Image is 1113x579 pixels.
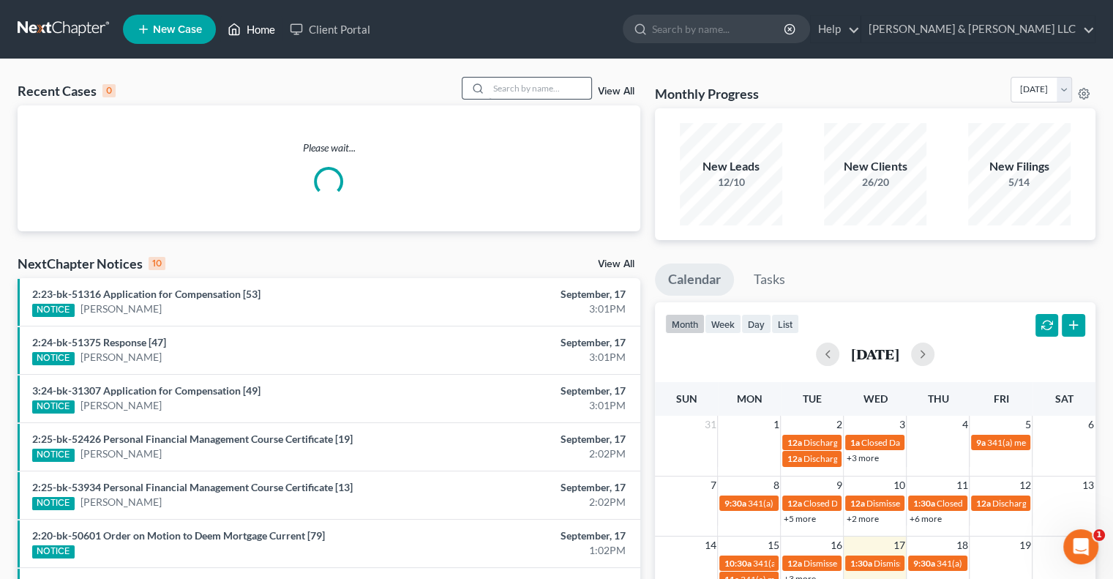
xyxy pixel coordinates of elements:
[438,543,626,558] div: 1:02PM
[32,304,75,317] div: NOTICE
[850,558,872,569] span: 1:30a
[960,416,969,433] span: 4
[652,15,786,42] input: Search by name...
[32,481,353,493] a: 2:25-bk-53934 Personal Financial Management Course Certificate [13]
[724,558,751,569] span: 10:30a
[18,141,640,155] p: Please wait...
[803,437,1033,448] span: Discharge Date for [PERSON_NAME][GEOGRAPHIC_DATA]
[741,314,771,334] button: day
[438,335,626,350] div: September, 17
[891,537,906,554] span: 17
[850,437,859,448] span: 1a
[803,558,945,569] span: Dismissed Date for [PERSON_NAME]
[149,257,165,270] div: 10
[1017,477,1032,494] span: 12
[954,477,969,494] span: 11
[438,384,626,398] div: September, 17
[861,437,990,448] span: Closed Date for [PERSON_NAME]
[675,392,697,405] span: Sun
[1093,529,1105,541] span: 1
[1017,537,1032,554] span: 19
[752,558,893,569] span: 341(a) meeting for [PERSON_NAME]
[811,16,860,42] a: Help
[438,495,626,509] div: 2:02PM
[783,513,815,524] a: +5 more
[32,497,75,510] div: NOTICE
[708,477,717,494] span: 7
[936,558,1077,569] span: 341(a) meeting for [PERSON_NAME]
[787,437,801,448] span: 12a
[803,453,945,464] span: Discharge Date for [PERSON_NAME]
[18,255,165,272] div: NextChapter Notices
[32,400,75,414] div: NOTICE
[873,558,1015,569] span: Dismissed Date for [PERSON_NAME]
[968,158,1071,175] div: New Filings
[1087,416,1095,433] span: 6
[741,264,798,296] a: Tasks
[598,259,634,269] a: View All
[438,350,626,365] div: 3:01PM
[909,513,941,524] a: +6 more
[954,537,969,554] span: 18
[18,82,116,100] div: Recent Cases
[438,398,626,413] div: 3:01PM
[438,302,626,316] div: 3:01PM
[851,346,899,362] h2: [DATE]
[438,480,626,495] div: September, 17
[32,529,325,542] a: 2:20-bk-50601 Order on Motion to Deem Mortgage Current [79]
[282,16,378,42] a: Client Portal
[680,175,782,190] div: 12/10
[927,392,948,405] span: Thu
[787,453,801,464] span: 12a
[834,416,843,433] span: 2
[1054,392,1073,405] span: Sat
[1023,416,1032,433] span: 5
[32,352,75,365] div: NOTICE
[724,498,746,509] span: 9:30a
[824,158,926,175] div: New Clients
[975,437,985,448] span: 9a
[702,416,717,433] span: 31
[102,84,116,97] div: 0
[1063,529,1098,564] iframe: Intercom live chat
[787,558,801,569] span: 12a
[771,314,799,334] button: list
[846,452,878,463] a: +3 more
[80,495,162,509] a: [PERSON_NAME]
[912,558,934,569] span: 9:30a
[850,498,864,509] span: 12a
[891,477,906,494] span: 10
[747,498,888,509] span: 341(a) meeting for [PERSON_NAME]
[787,498,801,509] span: 12a
[993,392,1008,405] span: Fri
[1081,477,1095,494] span: 13
[80,447,162,461] a: [PERSON_NAME]
[705,314,741,334] button: week
[828,537,843,554] span: 16
[863,392,887,405] span: Wed
[866,498,1085,509] span: Dismissed Date for [PERSON_NAME] & [PERSON_NAME]
[702,537,717,554] span: 14
[80,398,162,413] a: [PERSON_NAME]
[655,264,734,296] a: Calendar
[665,314,705,334] button: month
[438,432,626,447] div: September, 17
[32,449,75,462] div: NOTICE
[32,336,166,348] a: 2:24-bk-51375 Response [47]
[153,24,202,35] span: New Case
[438,447,626,461] div: 2:02PM
[846,513,878,524] a: +2 more
[803,392,822,405] span: Tue
[736,392,762,405] span: Mon
[32,288,261,300] a: 2:23-bk-51316 Application for Compensation [53]
[489,78,591,99] input: Search by name...
[220,16,282,42] a: Home
[771,477,780,494] span: 8
[438,287,626,302] div: September, 17
[771,416,780,433] span: 1
[975,498,990,509] span: 12a
[598,86,634,97] a: View All
[32,545,75,559] div: NOTICE
[834,477,843,494] span: 9
[861,16,1095,42] a: [PERSON_NAME] & [PERSON_NAME] LLC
